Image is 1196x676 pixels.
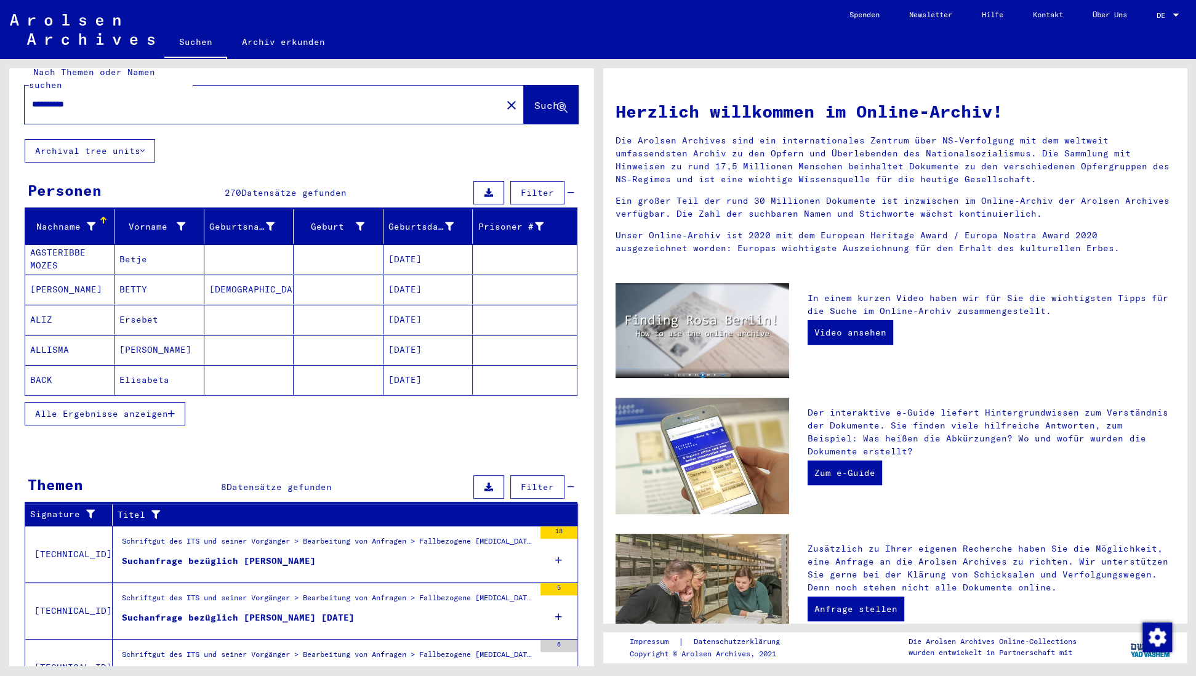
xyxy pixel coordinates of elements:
[10,14,155,45] img: Arolsen_neg.svg
[630,635,795,648] div: |
[616,283,790,378] img: video.jpg
[383,244,473,274] mat-cell: [DATE]
[383,275,473,304] mat-cell: [DATE]
[540,526,577,539] div: 18
[1142,622,1171,651] div: Zustimmung ändern
[383,365,473,395] mat-cell: [DATE]
[499,92,524,117] button: Clear
[25,335,114,364] mat-cell: ALLISMA
[510,181,564,204] button: Filter
[227,481,332,493] span: Datensätze gefunden
[30,508,97,521] div: Signature
[25,209,114,244] mat-header-cell: Nachname
[540,640,577,652] div: 6
[114,275,204,304] mat-cell: BETTY
[616,534,790,650] img: inquiries.jpg
[204,275,294,304] mat-cell: [DEMOGRAPHIC_DATA]
[808,542,1174,594] p: Zusätzlich zu Ihrer eigenen Recherche haben Sie die Möglichkeit, eine Anfrage an die Arolsen Arch...
[473,209,576,244] mat-header-cell: Prisoner #
[114,305,204,334] mat-cell: Ersebet
[808,461,882,485] a: Zum e-Guide
[221,481,227,493] span: 8
[510,475,564,499] button: Filter
[521,187,554,198] span: Filter
[294,209,383,244] mat-header-cell: Geburt‏
[119,220,185,233] div: Vorname
[534,99,565,111] span: Suche
[1128,632,1174,662] img: yv_logo.png
[25,139,155,163] button: Archival tree units
[25,402,185,425] button: Alle Ergebnisse anzeigen
[616,195,1175,220] p: Ein großer Teil der rund 30 Millionen Dokumente ist inzwischen im Online-Archiv der Arolsen Archi...
[30,217,114,236] div: Nachname
[909,647,1077,658] p: wurden entwickelt in Partnerschaft mit
[114,209,204,244] mat-header-cell: Vorname
[521,481,554,493] span: Filter
[1157,11,1170,20] span: DE
[808,597,904,621] a: Anfrage stellen
[299,220,364,233] div: Geburt‏
[28,179,102,201] div: Personen
[122,611,355,624] div: Suchanfrage bezüglich [PERSON_NAME] [DATE]
[122,592,534,610] div: Schriftgut des ITS und seiner Vorgänger > Bearbeitung von Anfragen > Fallbezogene [MEDICAL_DATA] ...
[383,209,473,244] mat-header-cell: Geburtsdatum
[299,217,382,236] div: Geburt‏
[225,187,241,198] span: 270
[616,229,1175,255] p: Unser Online-Archiv ist 2020 mit dem European Heritage Award / Europa Nostra Award 2020 ausgezeic...
[204,209,294,244] mat-header-cell: Geburtsname
[1142,622,1172,652] img: Zustimmung ändern
[122,536,534,553] div: Schriftgut des ITS und seiner Vorgänger > Bearbeitung von Anfragen > Fallbezogene [MEDICAL_DATA] ...
[383,305,473,334] mat-cell: [DATE]
[478,217,561,236] div: Prisoner #
[30,505,112,525] div: Signature
[504,98,519,113] mat-icon: close
[25,582,113,639] td: [TECHNICAL_ID]
[28,473,83,496] div: Themen
[114,335,204,364] mat-cell: [PERSON_NAME]
[630,635,678,648] a: Impressum
[909,636,1077,647] p: Die Arolsen Archives Online-Collections
[164,27,227,59] a: Suchen
[808,320,893,345] a: Video ansehen
[114,365,204,395] mat-cell: Elisabeta
[30,220,95,233] div: Nachname
[118,505,563,525] div: Titel
[122,649,534,666] div: Schriftgut des ITS und seiner Vorgänger > Bearbeitung von Anfragen > Fallbezogene [MEDICAL_DATA] ...
[630,648,795,659] p: Copyright © Arolsen Archives, 2021
[540,583,577,595] div: 5
[383,335,473,364] mat-cell: [DATE]
[524,86,578,124] button: Suche
[616,134,1175,186] p: Die Arolsen Archives sind ein internationales Zentrum über NS-Verfolgung mit dem weltweit umfasse...
[25,275,114,304] mat-cell: [PERSON_NAME]
[616,99,1175,124] h1: Herzlich willkommen im Online-Archiv!
[209,220,275,233] div: Geburtsname
[25,526,113,582] td: [TECHNICAL_ID]
[227,27,340,57] a: Archiv erkunden
[808,292,1174,318] p: In einem kurzen Video haben wir für Sie die wichtigsten Tipps für die Suche im Online-Archiv zusa...
[25,365,114,395] mat-cell: BACK
[25,244,114,274] mat-cell: AGSTERIBBE MOZES
[35,408,168,419] span: Alle Ergebnisse anzeigen
[114,244,204,274] mat-cell: Betje
[118,509,547,521] div: Titel
[616,398,790,514] img: eguide.jpg
[808,406,1174,458] p: Der interaktive e-Guide liefert Hintergrundwissen zum Verständnis der Dokumente. Sie finden viele...
[209,217,293,236] div: Geburtsname
[388,217,472,236] div: Geburtsdatum
[119,217,203,236] div: Vorname
[122,555,316,568] div: Suchanfrage bezüglich [PERSON_NAME]
[241,187,347,198] span: Datensätze gefunden
[478,220,543,233] div: Prisoner #
[388,220,454,233] div: Geburtsdatum
[684,635,795,648] a: Datenschutzerklärung
[25,305,114,334] mat-cell: ALIZ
